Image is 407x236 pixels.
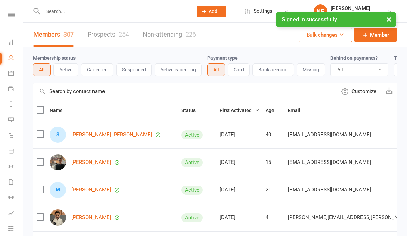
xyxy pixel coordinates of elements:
[8,35,24,51] a: Dashboard
[252,63,294,76] button: Bank account
[266,187,282,193] div: 21
[71,187,111,193] a: [PERSON_NAME]
[88,23,129,47] a: Prospects254
[354,28,397,42] a: Member
[33,63,51,76] button: All
[33,83,337,100] input: Search by contact name
[50,182,66,198] div: Muhammad
[116,63,152,76] button: Suspended
[119,31,129,38] div: 254
[53,63,78,76] button: Active
[266,106,282,115] button: Age
[254,3,272,19] span: Settings
[220,215,259,220] div: [DATE]
[186,31,196,38] div: 226
[41,7,188,16] input: Search...
[220,132,259,138] div: [DATE]
[181,108,203,113] span: Status
[50,106,70,115] button: Name
[330,55,378,61] label: Behind on payments?
[181,158,203,167] div: Active
[266,215,282,220] div: 4
[50,154,66,170] img: Patrick
[220,187,259,193] div: [DATE]
[33,55,76,61] label: Membership status
[181,186,203,195] div: Active
[8,97,24,113] a: Reports
[63,31,74,38] div: 307
[71,159,111,165] a: [PERSON_NAME]
[143,23,196,47] a: Non-attending226
[220,106,259,115] button: First Activated
[266,108,282,113] span: Age
[228,63,250,76] button: Card
[288,156,371,169] span: [EMAIL_ADDRESS][DOMAIN_NAME]
[383,12,395,27] button: ×
[314,4,327,18] div: NE
[50,127,66,143] div: Sammy
[282,16,338,23] span: Signed in successfully.
[181,213,203,222] div: Active
[181,106,203,115] button: Status
[207,63,225,76] button: All
[50,108,70,113] span: Name
[337,83,381,100] button: Customize
[50,209,66,226] img: Aleksei
[8,82,24,97] a: Payments
[155,63,202,76] button: Active cancelling
[8,206,24,222] a: Assessments
[288,106,308,115] button: Email
[331,11,370,18] div: The Grappling Lab
[288,128,371,141] span: [EMAIL_ADDRESS][DOMAIN_NAME]
[207,55,238,61] label: Payment type
[266,132,282,138] div: 40
[288,183,371,196] span: [EMAIL_ADDRESS][DOMAIN_NAME]
[81,63,113,76] button: Cancelled
[331,5,370,11] div: [PERSON_NAME]
[220,159,259,165] div: [DATE]
[71,132,152,138] a: [PERSON_NAME] [PERSON_NAME]
[181,130,203,139] div: Active
[209,9,217,14] span: Add
[71,215,111,220] a: [PERSON_NAME]
[8,66,24,82] a: Calendar
[220,108,259,113] span: First Activated
[8,144,24,159] a: Product Sales
[299,28,352,42] button: Bulk changes
[8,51,24,66] a: People
[351,87,376,96] span: Customize
[197,6,226,17] button: Add
[370,31,389,39] span: Member
[288,108,308,113] span: Email
[33,23,74,47] a: Members307
[297,63,325,76] button: Missing
[266,159,282,165] div: 15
